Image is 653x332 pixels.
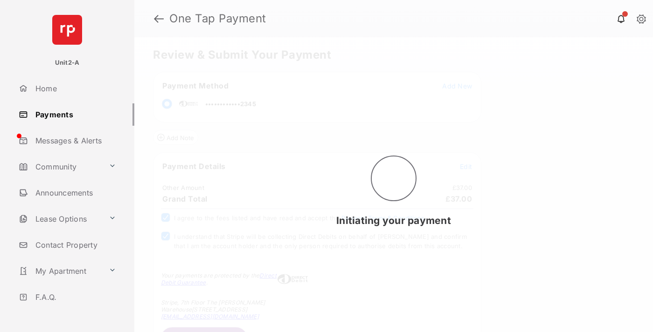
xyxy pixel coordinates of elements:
[336,215,451,226] span: Initiating your payment
[15,286,134,308] a: F.A.Q.
[15,182,134,204] a: Announcements
[52,15,82,45] img: svg+xml;base64,PHN2ZyB4bWxucz0iaHR0cDovL3d3dy53My5vcmcvMjAwMC9zdmciIHdpZHRoPSI2NCIgaGVpZ2h0PSI2NC...
[15,103,134,126] a: Payments
[15,156,105,178] a: Community
[15,129,134,152] a: Messages & Alerts
[15,260,105,282] a: My Apartment
[55,58,80,68] p: Unit2-A
[169,13,266,24] strong: One Tap Payment
[15,234,134,256] a: Contact Property
[15,77,134,100] a: Home
[15,208,105,230] a: Lease Options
